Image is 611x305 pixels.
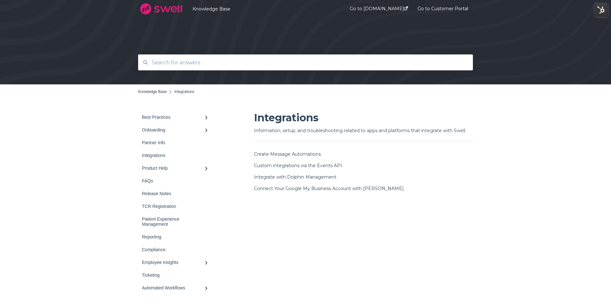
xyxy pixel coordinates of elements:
div: TCR Registration [142,204,204,209]
a: Release Notes [138,187,214,200]
a: Onboarding [138,124,214,136]
a: Reporting [138,231,214,243]
div: Compliance [142,247,204,252]
input: Search for answers [148,56,463,69]
a: Knowledge Base [193,6,331,12]
a: Employee Insights [138,256,214,269]
a: Patient Experience Management [138,213,214,231]
div: Product Help [142,166,204,171]
a: Custom integrations via the Events API [254,163,342,168]
a: FAQs [138,174,214,187]
div: Partner Info [142,140,204,145]
a: Knowledge Base [138,89,167,94]
a: TCR Registration [138,200,214,213]
a: Integrate with Dolphin Management [254,174,336,180]
img: company logo [138,1,184,17]
div: FAQs [142,178,204,183]
div: Employee Insights [142,260,204,265]
a: Partner Info [138,136,214,149]
a: Automated Workflows [138,281,214,294]
div: Ticketing [142,273,204,278]
img: HubSpot Tools Menu Toggle [594,3,608,17]
a: Ticketing [138,269,214,281]
div: Onboarding [142,127,204,132]
div: Release Notes [142,191,204,196]
a: Connect Your Google My Business Account with [PERSON_NAME] [254,186,404,191]
div: Integrations [142,153,204,158]
a: Integrations [138,149,214,162]
a: Product Help [138,162,214,174]
div: Reporting [142,234,204,239]
a: Compliance [138,243,214,256]
div: Patient Experience Management [142,216,204,227]
a: Create Message Automations [254,151,321,157]
span: Integrations [174,89,194,94]
div: Best Practices [142,115,204,120]
h1: Integrations [254,111,473,125]
div: Automated Workflows [142,285,204,290]
h6: Information, setup, and troubleshooting related to apps and platforms that integrate with Swell. [254,127,473,141]
a: Best Practices [138,111,214,124]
